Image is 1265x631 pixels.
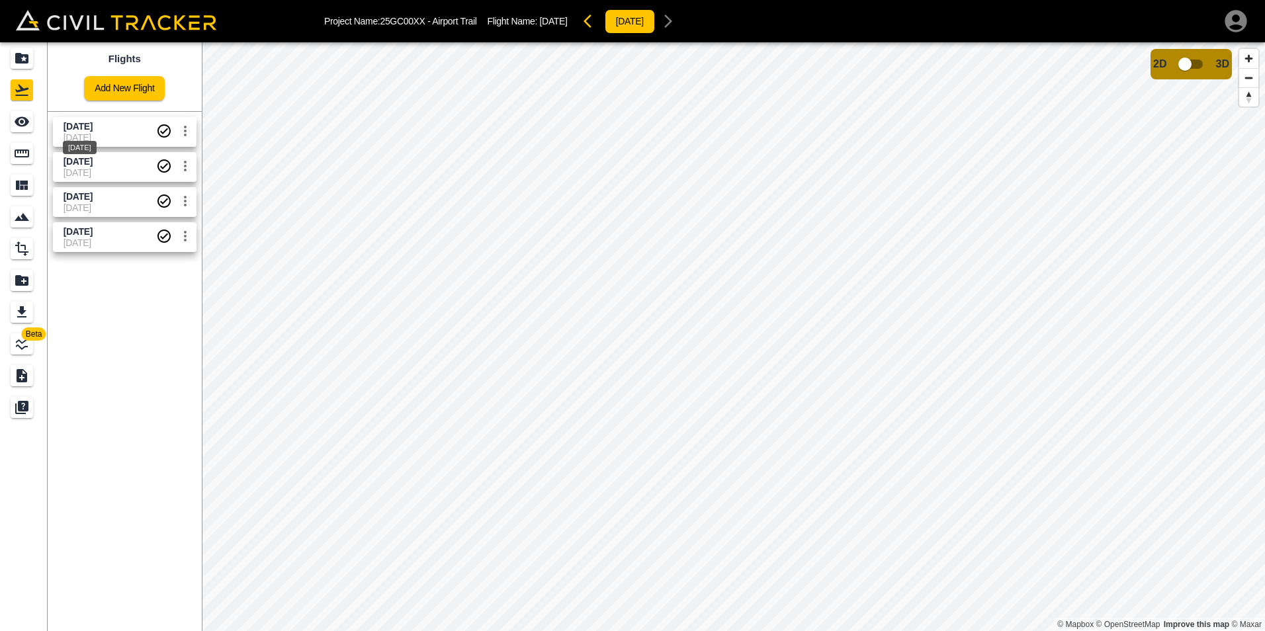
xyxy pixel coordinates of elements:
a: OpenStreetMap [1096,620,1160,629]
button: Zoom out [1239,68,1258,87]
button: [DATE] [605,9,655,34]
button: Reset bearing to north [1239,87,1258,106]
p: Flight Name: [488,16,568,26]
a: Mapbox [1057,620,1094,629]
span: 2D [1153,58,1166,70]
span: 3D [1216,58,1229,70]
div: [DATE] [63,141,97,154]
canvas: Map [202,42,1265,631]
span: [DATE] [540,16,568,26]
a: Map feedback [1164,620,1229,629]
button: Zoom in [1239,49,1258,68]
img: Civil Tracker [16,10,216,30]
a: Maxar [1231,620,1262,629]
p: Project Name: 25GC00XX - Airport Trail [324,16,477,26]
